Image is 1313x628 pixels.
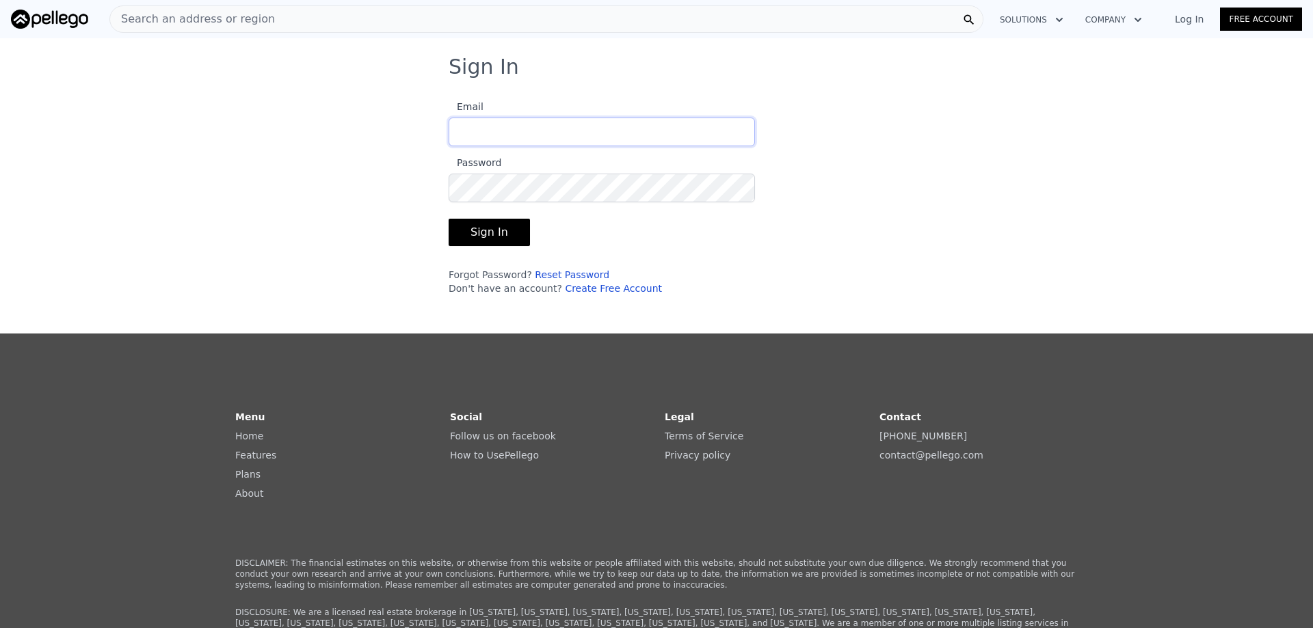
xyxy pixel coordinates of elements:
span: Search an address or region [110,11,275,27]
a: Free Account [1220,8,1302,31]
strong: Legal [665,411,694,422]
strong: Contact [879,411,921,422]
a: Privacy policy [665,450,730,461]
span: Email [449,101,483,112]
a: About [235,488,263,499]
p: DISCLAIMER: The financial estimates on this website, or otherwise from this website or people aff... [235,558,1078,590]
a: How to UsePellego [450,450,539,461]
button: Solutions [989,8,1074,32]
a: Home [235,431,263,441]
a: contact@pellego.com [879,450,983,461]
a: Features [235,450,276,461]
img: Pellego [11,10,88,29]
input: Password [449,174,755,202]
button: Company [1074,8,1153,32]
strong: Social [450,411,482,422]
button: Sign In [449,219,530,246]
span: Password [449,157,501,168]
div: Forgot Password? Don't have an account? [449,268,755,295]
a: Log In [1158,12,1220,26]
strong: Menu [235,411,265,422]
a: Plans [235,469,261,480]
a: [PHONE_NUMBER] [879,431,967,441]
a: Terms of Service [665,431,743,441]
a: Create Free Account [565,283,662,294]
a: Reset Password [535,269,609,280]
a: Follow us on facebook [450,431,556,441]
input: Email [449,118,755,146]
h3: Sign In [449,55,864,79]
